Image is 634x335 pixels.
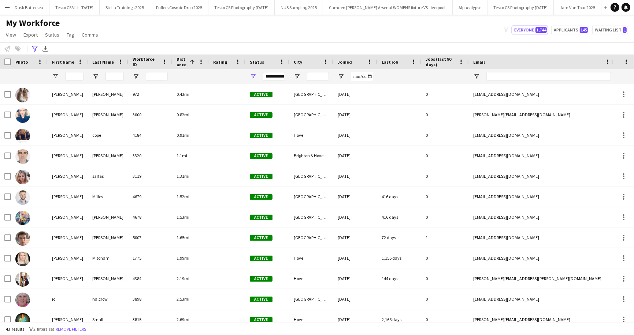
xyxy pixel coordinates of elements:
div: Hove [289,309,333,330]
span: 0.82mi [177,112,189,117]
span: Active [250,317,272,323]
app-action-btn: Export XLSX [41,44,50,53]
div: [PERSON_NAME] [88,268,128,289]
div: 0 [421,268,469,289]
div: Hove [289,125,333,145]
span: Active [250,174,272,179]
div: [EMAIL_ADDRESS][DOMAIN_NAME] [469,166,615,186]
div: 0 [421,248,469,268]
div: [GEOGRAPHIC_DATA] [289,166,333,186]
span: 145 [580,27,588,33]
div: [EMAIL_ADDRESS][DOMAIN_NAME] [469,227,615,248]
app-action-btn: Advanced filters [30,44,39,53]
span: Jobs (last 90 days) [426,56,456,67]
button: Stella Trainings 2025 [100,0,150,15]
span: Active [250,92,272,97]
div: 0 [421,105,469,125]
div: 72 days [377,227,421,248]
button: Fullers Cosmic Drop 2025 [150,0,208,15]
img: Lucy Small [15,313,30,328]
span: 2 filters set [33,326,54,332]
button: NUS Sampling 2025 [275,0,323,15]
span: Active [250,297,272,302]
div: [DATE] [333,309,377,330]
div: 4384 [128,268,172,289]
span: 1.53mi [177,214,189,220]
div: 0 [421,166,469,186]
div: Brighton & Hove [289,146,333,166]
input: City Filter Input [307,72,329,81]
button: Tesco CS Photography [DATE] [487,0,554,15]
div: Milles [88,187,128,207]
span: 1.52mi [177,194,189,199]
div: 4679 [128,187,172,207]
div: [PERSON_NAME] [48,125,88,145]
button: Tesco CS Visit [DATE] [49,0,100,15]
span: Active [250,235,272,241]
span: 1.1mi [177,153,187,158]
span: Email [473,59,485,65]
div: [PERSON_NAME] [48,248,88,268]
span: 2.53mi [177,296,189,302]
a: Export [21,30,41,39]
div: [PERSON_NAME] [48,84,88,104]
span: 0.43mi [177,91,189,97]
div: [PERSON_NAME] [88,207,128,227]
span: Active [250,276,272,282]
div: Mitcham [88,248,128,268]
button: Everyone1,744 [512,26,548,34]
div: [PERSON_NAME] [88,84,128,104]
div: [EMAIL_ADDRESS][DOMAIN_NAME] [469,248,615,268]
span: Tag [67,31,74,38]
span: Active [250,194,272,200]
span: 2.69mi [177,317,189,322]
span: Last job [382,59,398,65]
input: Email Filter Input [486,72,611,81]
div: 5007 [128,227,172,248]
span: 2.19mi [177,276,189,281]
div: halcrow [88,289,128,309]
div: [EMAIL_ADDRESS][DOMAIN_NAME] [469,289,615,309]
a: View [3,30,19,39]
div: [GEOGRAPHIC_DATA] [289,207,333,227]
img: nina sarfas [15,170,30,184]
span: 1 [623,27,627,33]
div: [PERSON_NAME] [48,105,88,125]
span: 1.65mi [177,235,189,240]
button: Open Filter Menu [473,73,480,80]
div: [GEOGRAPHIC_DATA] [289,227,333,248]
div: 1 [421,227,469,248]
div: 416 days [377,207,421,227]
div: [EMAIL_ADDRESS][DOMAIN_NAME] [469,84,615,104]
div: [PERSON_NAME] [48,309,88,330]
div: [PERSON_NAME] [88,146,128,166]
button: Open Filter Menu [133,73,139,80]
span: Status [250,59,264,65]
div: [DATE] [333,248,377,268]
div: 4678 [128,207,172,227]
span: Last Name [92,59,114,65]
div: [DATE] [333,84,377,104]
a: Status [42,30,62,39]
button: Jam Van Tour 2025 [554,0,601,15]
div: [PERSON_NAME] [88,105,128,125]
div: 0 [421,146,469,166]
div: 972 [128,84,172,104]
div: [DATE] [333,289,377,309]
span: Active [250,133,272,138]
div: 0 [421,125,469,145]
div: 3000 [128,105,172,125]
div: [EMAIL_ADDRESS][DOMAIN_NAME] [469,207,615,227]
img: Neil Taylor [15,108,30,123]
span: Comms [82,31,98,38]
div: 3119 [128,166,172,186]
div: 0 [421,187,469,207]
div: 1,155 days [377,248,421,268]
div: 0 [421,207,469,227]
div: [GEOGRAPHIC_DATA] [289,105,333,125]
div: [DATE] [333,207,377,227]
button: Applicants145 [551,26,589,34]
span: 1.31mi [177,173,189,179]
div: 144 days [377,268,421,289]
a: Tag [64,30,77,39]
